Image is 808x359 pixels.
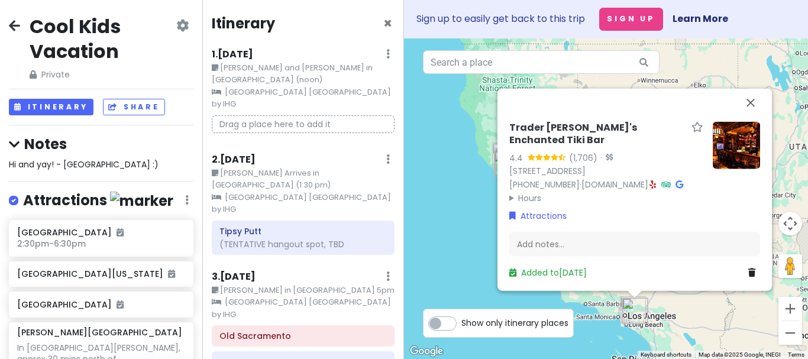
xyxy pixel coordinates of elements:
span: Close itinerary [383,14,392,33]
i: Added to itinerary [117,300,124,309]
small: [PERSON_NAME] in [GEOGRAPHIC_DATA] 5pm [212,284,395,296]
button: Zoom out [778,321,802,345]
a: Added to[DATE] [509,267,587,279]
span: Hi and yay! - [GEOGRAPHIC_DATA] :) [9,159,159,170]
a: Star place [691,122,703,134]
h6: [GEOGRAPHIC_DATA] [17,227,185,238]
button: Drag Pegman onto the map to open Street View [778,254,802,278]
img: Picture of the place [713,122,760,169]
span: 2:30pm - 6:30pm [17,238,86,250]
small: [PERSON_NAME] and [PERSON_NAME] in [GEOGRAPHIC_DATA] (noon) [212,62,395,86]
i: Tripadvisor [661,180,671,189]
h6: Tipsy Putt [219,226,386,237]
small: [GEOGRAPHIC_DATA] [GEOGRAPHIC_DATA] by IHG [212,192,395,216]
h6: Trader [PERSON_NAME]'s Enchanted Tiki Bar [509,122,687,147]
button: Close [383,17,392,31]
input: Search a place [423,50,660,74]
div: · [597,152,613,164]
h4: Itinerary [212,14,275,33]
h6: [PERSON_NAME][GEOGRAPHIC_DATA] [17,327,182,338]
a: [PHONE_NUMBER] [509,179,580,190]
a: [DOMAIN_NAME] [581,179,648,190]
button: Close [736,89,765,117]
h6: 1 . [DATE] [212,48,253,61]
div: WorldMark Anaheim [618,293,653,329]
i: Google Maps [676,180,683,189]
h6: Old Sacramento [219,331,386,341]
small: [GEOGRAPHIC_DATA] [GEOGRAPHIC_DATA] by IHG [212,86,395,111]
h6: [GEOGRAPHIC_DATA][US_STATE] [17,269,185,279]
span: Show only itinerary places [461,316,568,329]
h6: 2 . [DATE] [212,154,256,166]
h6: [GEOGRAPHIC_DATA] [17,299,185,310]
summary: Hours [509,191,703,204]
h6: 3 . [DATE] [212,271,256,283]
div: · · [509,122,703,205]
div: Portillo's Buena Park [615,292,651,327]
img: Google [407,344,446,359]
a: Terms [788,351,804,358]
button: Zoom in [778,297,802,321]
span: Private [30,68,174,81]
i: Added to itinerary [168,270,175,278]
p: Drag a place here to add it [212,115,395,134]
div: (TENTATIVE hangout spot, TBD [219,239,386,250]
h2: Cool Kids Vacation [30,14,174,63]
a: Open this area in Google Maps (opens a new window) [407,344,446,359]
div: Rancho Obi Wan [489,146,525,182]
a: Delete place [748,266,760,279]
small: [GEOGRAPHIC_DATA] [GEOGRAPHIC_DATA] by IHG [212,296,395,321]
div: The Warm Puppy Café [487,138,523,173]
h4: Notes [9,135,193,153]
div: Disney California Adventure Park [617,293,652,329]
button: Map camera controls [778,212,802,235]
h4: Attractions [23,191,173,211]
button: Sign Up [599,8,663,31]
a: Attractions [509,209,567,222]
img: marker [110,192,173,210]
div: Add notes... [509,232,760,257]
a: Learn More [673,12,728,25]
div: (1,706) [569,151,597,164]
a: [STREET_ADDRESS] [509,165,586,177]
span: Map data ©2025 Google, INEGI [699,351,781,358]
i: Added to itinerary [117,228,124,237]
small: [PERSON_NAME] Arrives in [GEOGRAPHIC_DATA] (1:30 pm) [212,167,395,192]
div: 4.4 [509,151,528,164]
button: Itinerary [9,99,93,116]
button: Share [103,99,164,116]
button: Keyboard shortcuts [641,351,691,359]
